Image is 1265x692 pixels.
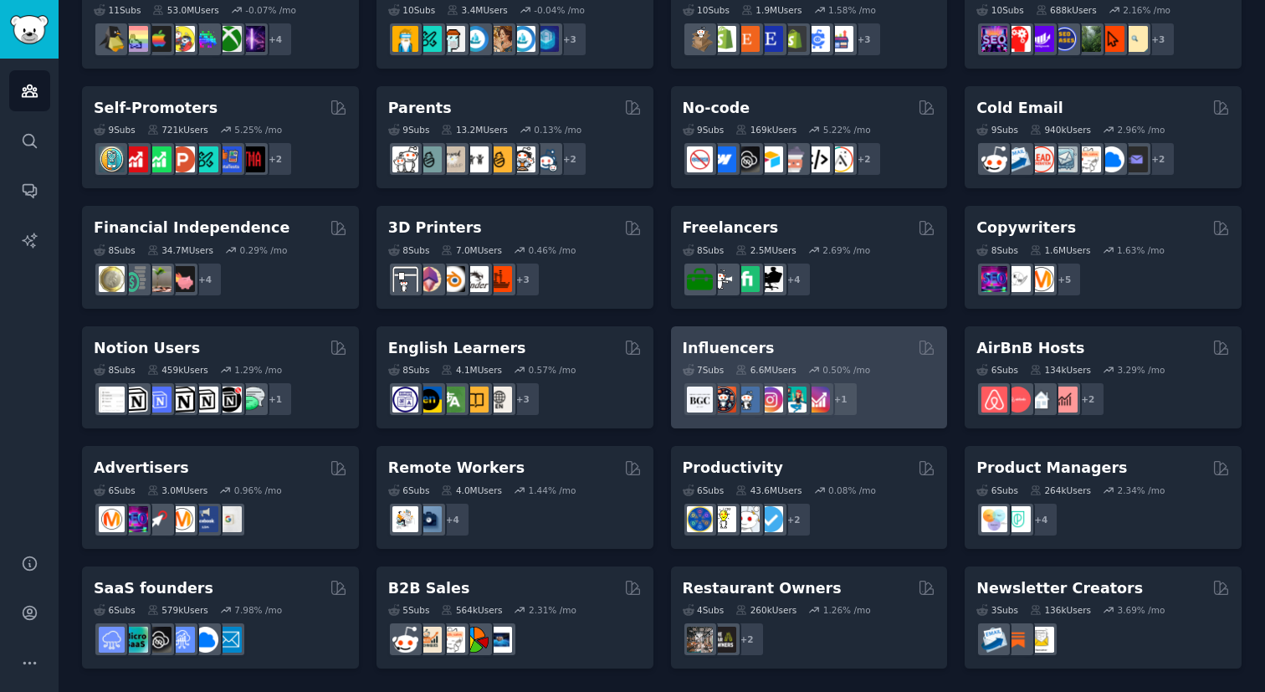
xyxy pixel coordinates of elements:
[416,627,442,653] img: salestechniques
[552,141,587,177] div: + 2
[1028,146,1054,172] img: LeadGeneration
[981,506,1007,532] img: ProductManagement
[741,4,802,16] div: 1.9M Users
[730,622,765,657] div: + 2
[146,146,172,172] img: selfpromotion
[122,146,148,172] img: youtubepromotion
[757,26,783,52] img: EtsySellers
[99,506,125,532] img: marketing
[710,506,736,532] img: lifehacks
[1023,502,1058,537] div: + 4
[981,266,1007,292] img: SEO
[683,98,750,119] h2: No-code
[781,146,807,172] img: nocodelowcode
[1052,387,1078,413] img: AirBnBInvesting
[152,4,218,16] div: 53.0M Users
[757,146,783,172] img: Airtable
[99,26,125,52] img: linux_gaming
[534,4,585,16] div: -0.04 % /mo
[735,364,796,376] div: 6.6M Users
[687,26,713,52] img: dropship
[976,4,1023,16] div: 10 Sub s
[804,26,830,52] img: ecommercemarketing
[146,266,172,292] img: Fire
[240,244,288,256] div: 0.29 % /mo
[734,387,760,413] img: Instagram
[710,266,736,292] img: freelance_forhire
[245,4,296,16] div: -0.07 % /mo
[534,124,581,136] div: 0.13 % /mo
[392,387,418,413] img: languagelearning
[687,146,713,172] img: nocode
[94,484,136,496] div: 6 Sub s
[486,387,512,413] img: Learn_English
[192,387,218,413] img: AskNotion
[441,364,502,376] div: 4.1M Users
[1030,364,1091,376] div: 134k Users
[187,262,223,297] div: + 4
[529,604,576,616] div: 2.31 % /mo
[1117,244,1165,256] div: 1.63 % /mo
[439,266,465,292] img: blender
[94,124,136,136] div: 9 Sub s
[734,26,760,52] img: Etsy
[486,266,512,292] img: FixMyPrint
[122,387,148,413] img: notioncreations
[463,387,489,413] img: LearnEnglishOnReddit
[734,146,760,172] img: NoCodeSaaS
[1028,627,1054,653] img: Newsletters
[234,364,282,376] div: 1.29 % /mo
[1099,26,1124,52] img: GoogleSearchConsole
[683,218,779,238] h2: Freelancers
[1140,22,1175,57] div: + 3
[447,4,508,16] div: 3.4M Users
[710,387,736,413] img: socialmedia
[828,484,876,496] div: 0.08 % /mo
[192,26,218,52] img: gamers
[757,506,783,532] img: getdisciplined
[147,124,208,136] div: 721k Users
[976,244,1018,256] div: 8 Sub s
[734,506,760,532] img: productivity
[416,146,442,172] img: SingleParents
[683,364,725,376] div: 7 Sub s
[683,604,725,616] div: 4 Sub s
[1047,262,1082,297] div: + 5
[529,484,576,496] div: 1.44 % /mo
[392,266,418,292] img: 3Dprinting
[687,627,713,653] img: restaurantowners
[192,506,218,532] img: FacebookAds
[1005,506,1031,532] img: ProductMgmt
[122,506,148,532] img: SEO
[847,141,882,177] div: + 2
[976,98,1063,119] h2: Cold Email
[258,382,293,417] div: + 1
[146,506,172,532] img: PPC
[392,627,418,653] img: sales
[388,218,482,238] h2: 3D Printers
[94,604,136,616] div: 6 Sub s
[463,627,489,653] img: B2BSales
[1075,26,1101,52] img: Local_SEO
[258,141,293,177] div: + 2
[847,22,882,57] div: + 3
[1030,484,1091,496] div: 264k Users
[463,146,489,172] img: toddlers
[776,502,812,537] div: + 2
[976,458,1127,479] h2: Product Managers
[1005,146,1031,172] img: Emailmarketing
[146,26,172,52] img: macgaming
[976,578,1143,599] h2: Newsletter Creators
[216,26,242,52] img: XboxGamers
[234,604,282,616] div: 7.98 % /mo
[981,387,1007,413] img: airbnb_hosts
[776,262,812,297] div: + 4
[687,387,713,413] img: BeautyGuruChatter
[388,604,430,616] div: 5 Sub s
[981,26,1007,52] img: SEO_Digital_Marketing
[757,387,783,413] img: InstagramMarketing
[1005,26,1031,52] img: TechSEO
[441,244,502,256] div: 7.0M Users
[122,266,148,292] img: FinancialPlanning
[441,604,502,616] div: 564k Users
